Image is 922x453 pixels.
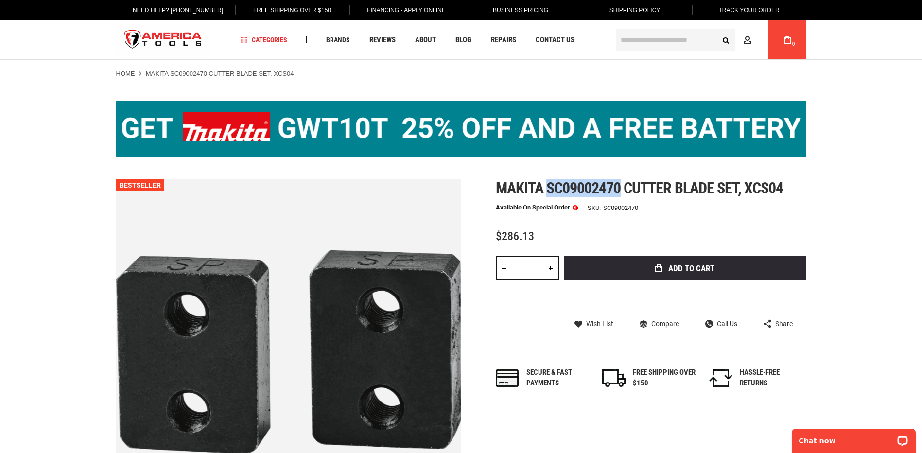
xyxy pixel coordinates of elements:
[717,31,735,49] button: Search
[562,283,808,312] iframe: Secure express checkout frame
[455,36,471,44] span: Blog
[415,36,436,44] span: About
[496,369,519,387] img: payments
[116,70,135,78] a: Home
[633,367,696,388] div: FREE SHIPPING OVER $150
[496,179,783,197] span: Makita sc09002470 cutter blade set, xcs04
[740,367,803,388] div: HASSLE-FREE RETURNS
[564,256,806,280] button: Add to Cart
[491,36,516,44] span: Repairs
[496,229,534,243] span: $286.13
[369,36,396,44] span: Reviews
[775,320,793,327] span: Share
[640,319,679,328] a: Compare
[365,34,400,47] a: Reviews
[116,22,210,58] img: America Tools
[586,320,613,327] span: Wish List
[588,205,603,211] strong: SKU
[668,264,714,273] span: Add to Cart
[116,101,806,157] img: BOGO: Buy the Makita® XGT IMpact Wrench (GWT10T), get the BL4040 4ah Battery FREE!
[116,22,210,58] a: store logo
[146,70,294,77] strong: MAKITA SC09002470 CUTTER BLADE SET, XCS04
[451,34,476,47] a: Blog
[322,34,354,47] a: Brands
[236,34,292,47] a: Categories
[602,369,626,387] img: shipping
[709,369,732,387] img: returns
[536,36,574,44] span: Contact Us
[487,34,521,47] a: Repairs
[651,320,679,327] span: Compare
[609,7,661,14] span: Shipping Policy
[717,320,737,327] span: Call Us
[411,34,440,47] a: About
[531,34,579,47] a: Contact Us
[778,20,797,59] a: 0
[326,36,350,43] span: Brands
[496,204,578,211] p: Available on Special Order
[705,319,737,328] a: Call Us
[241,36,287,43] span: Categories
[603,205,638,211] div: SC09002470
[792,41,795,47] span: 0
[526,367,590,388] div: Secure & fast payments
[574,319,613,328] a: Wish List
[785,422,922,453] iframe: LiveChat chat widget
